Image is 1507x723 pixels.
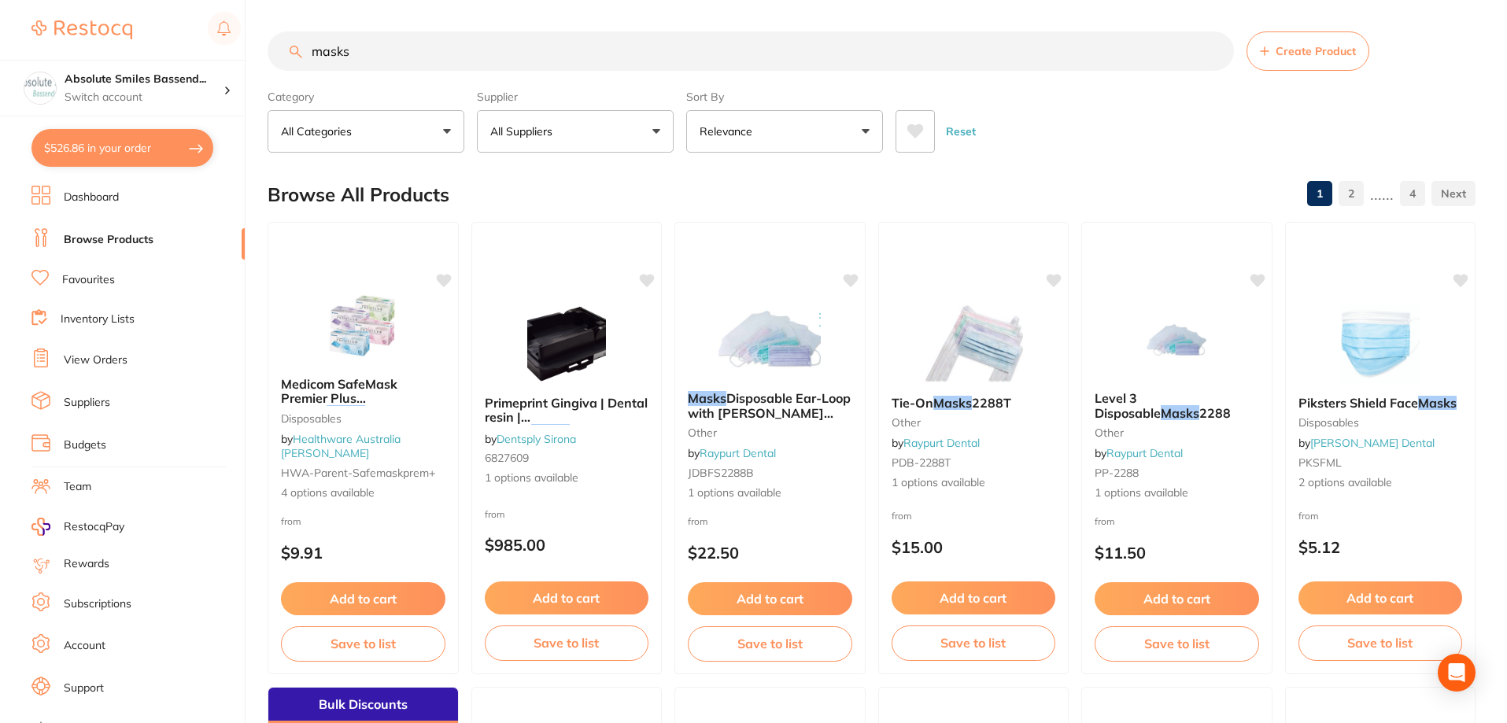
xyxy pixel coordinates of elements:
a: Suppliers [64,395,110,411]
button: Add to cart [281,582,445,615]
p: Switch account [65,90,223,105]
img: Restocq Logo [31,20,132,39]
span: 2288T [972,395,1011,411]
span: from [892,510,912,522]
span: 1 options available [892,475,1056,491]
button: Save to list [485,625,649,660]
a: Subscriptions [64,596,131,612]
p: Relevance [700,124,759,139]
span: 1 options available [1095,485,1259,501]
span: from [1298,510,1319,522]
img: Tie-On Masks 2288T [922,304,1025,383]
span: Primeprint Gingiva | Dental resin | Gingiva [485,395,648,440]
button: Save to list [281,626,445,661]
em: Masks [933,395,972,411]
span: by [1095,446,1183,460]
button: Save to list [1298,625,1463,660]
span: JDBFS2288B [688,466,754,480]
a: [PERSON_NAME] Dental [1310,436,1435,450]
span: PP-2288 [1095,466,1139,480]
img: Primeprint Gingiva | Dental resin | Gingiva masks starter kit [515,304,618,383]
span: 2288 [1199,405,1231,421]
small: other [688,426,852,439]
span: Create Product [1276,45,1356,57]
span: Level 3 Disposable [1095,390,1161,420]
span: 1 options available [688,485,852,501]
b: Masks Disposable Ear-Loop with Shields Latex Free FS2288 [688,391,852,420]
a: Rewards [64,556,109,572]
img: Medicom SafeMask Premier Plus Earloop Masks Level 2 50/Box [312,286,414,364]
img: Level 3 Disposable Masks 2288 [1125,300,1228,378]
a: 4 [1400,178,1425,209]
span: starter kit [570,424,628,440]
a: Account [64,638,105,654]
button: $526.86 in your order [31,129,213,167]
a: Restocq Logo [31,12,132,48]
h2: Browse All Products [268,184,449,206]
a: Favourites [62,272,115,288]
button: All Categories [268,110,464,153]
span: HWA-parent-safemaskprem+ [281,466,435,480]
a: Healthware Australia [PERSON_NAME] [281,432,401,460]
button: Add to cart [1095,582,1259,615]
small: other [892,416,1056,429]
span: from [1095,515,1115,527]
em: Masks [1418,395,1457,411]
button: Save to list [688,626,852,661]
small: disposables [1298,416,1463,429]
a: View Orders [64,352,127,368]
a: Browse Products [64,232,153,248]
button: Create Product [1247,31,1369,71]
span: Tie-On [892,395,933,411]
em: masks [531,424,570,440]
p: $9.91 [281,544,445,562]
span: Disposable Ear-Loop with [PERSON_NAME] Latex Free FS2288 [688,390,851,435]
small: Disposables [281,412,445,425]
span: from [688,515,708,527]
a: Raypurt Dental [903,436,980,450]
a: 1 [1307,178,1332,209]
b: Level 3 Disposable Masks 2288 [1095,391,1259,420]
span: 2 options available [1298,475,1463,491]
button: Save to list [892,625,1056,660]
span: 4 options available [281,485,445,501]
p: $22.50 [688,544,852,562]
a: 2 [1339,178,1364,209]
button: Add to cart [485,581,649,614]
span: 1 options available [485,470,649,486]
em: Masks [327,405,365,421]
a: Dentsply Sirona [497,432,576,446]
button: All Suppliers [477,110,674,153]
span: PKSFML [1298,456,1342,470]
button: Relevance [686,110,883,153]
a: Inventory Lists [61,312,135,327]
div: Open Intercom Messenger [1438,654,1476,692]
button: Add to cart [688,582,852,615]
input: Search Products [268,31,1234,71]
span: RestocqPay [64,519,124,535]
em: Masks [688,390,726,406]
img: Piksters Shield Face Masks [1329,304,1431,383]
span: by [688,446,776,460]
span: by [892,436,980,450]
p: All Suppliers [490,124,559,139]
span: by [485,432,576,446]
a: Budgets [64,437,106,453]
b: Primeprint Gingiva | Dental resin | Gingiva masks starter kit [485,396,649,425]
a: Raypurt Dental [1106,446,1183,460]
a: RestocqPay [31,518,124,536]
label: Category [268,90,464,104]
span: 6827609 [485,451,529,465]
span: PDB-2288T [892,456,951,470]
b: Medicom SafeMask Premier Plus Earloop Masks Level 2 50/Box [281,377,445,406]
button: Save to list [1095,626,1259,661]
a: Support [64,681,104,696]
a: Dashboard [64,190,119,205]
p: $11.50 [1095,544,1259,562]
span: by [1298,436,1435,450]
img: Absolute Smiles Bassendean [24,72,56,104]
span: by [281,432,401,460]
span: from [281,515,301,527]
b: Tie-On Masks 2288T [892,396,1056,410]
em: Masks [1161,405,1199,421]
